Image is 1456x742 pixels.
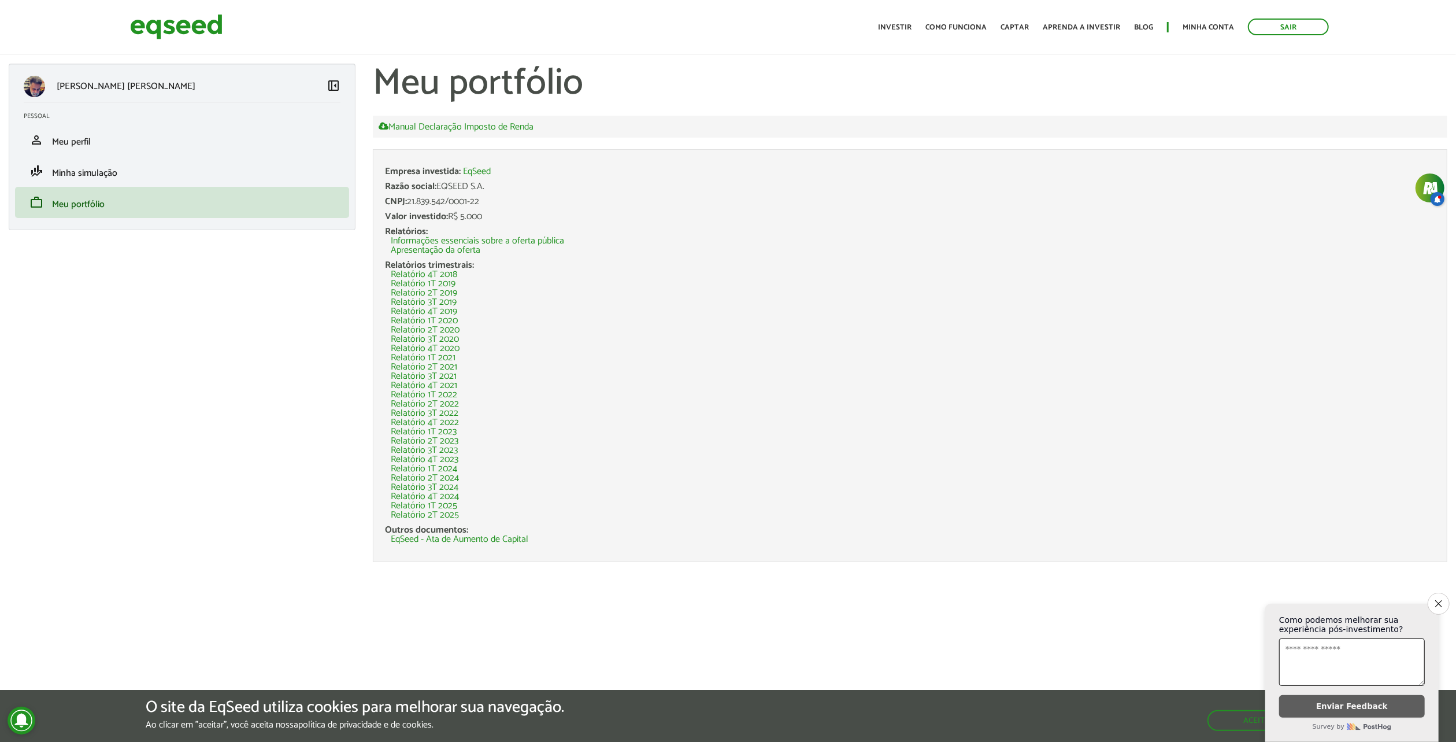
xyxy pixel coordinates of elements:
[925,24,987,31] a: Como funciona
[878,24,912,31] a: Investir
[391,246,480,255] a: Apresentação da oferta
[385,522,468,538] span: Outros documentos:
[15,156,349,187] li: Minha simulação
[391,307,457,316] a: Relatório 4T 2019
[298,721,432,730] a: política de privacidade e de cookies
[1134,24,1153,31] a: Blog
[391,390,457,400] a: Relatório 1T 2022
[391,455,458,464] a: Relatório 4T 2023
[52,134,91,150] span: Meu perfil
[391,372,457,381] a: Relatório 3T 2021
[391,437,458,446] a: Relatório 2T 2023
[391,353,455,363] a: Relatório 1T 2021
[391,511,459,520] a: Relatório 2T 2025
[29,164,43,178] span: finance_mode
[391,381,457,390] a: Relatório 4T 2021
[391,427,457,437] a: Relatório 1T 2023
[391,289,457,298] a: Relatório 2T 2019
[373,64,1447,104] h1: Meu portfólio
[391,335,459,344] a: Relatório 3T 2020
[24,164,340,178] a: finance_modeMinha simulação
[391,363,457,372] a: Relatório 2T 2021
[391,298,457,307] a: Relatório 3T 2019
[327,79,340,93] span: left_panel_close
[391,501,457,511] a: Relatório 1T 2025
[391,237,564,246] a: Informações essenciais sobre a oferta pública
[1207,710,1310,731] button: Aceitar
[391,400,459,409] a: Relatório 2T 2022
[463,167,491,176] a: EqSeed
[29,133,43,147] span: person
[1183,24,1234,31] a: Minha conta
[391,464,457,474] a: Relatório 1T 2024
[391,446,458,455] a: Relatório 3T 2023
[385,257,474,273] span: Relatórios trimestrais:
[146,699,564,717] h5: O site da EqSeed utiliza cookies para melhorar sua navegação.
[15,187,349,218] li: Meu portfólio
[385,194,407,209] span: CNPJ:
[391,270,457,279] a: Relatório 4T 2018
[130,12,223,42] img: EqSeed
[385,179,436,194] span: Razão social:
[327,79,340,95] a: Colapsar menu
[29,195,43,209] span: work
[52,165,117,181] span: Minha simulação
[57,81,195,92] p: [PERSON_NAME] [PERSON_NAME]
[385,224,428,239] span: Relatórios:
[24,195,340,209] a: workMeu portfólio
[391,316,458,326] a: Relatório 1T 2020
[1248,19,1329,35] a: Sair
[146,719,564,730] p: Ao clicar em "aceitar", você aceita nossa .
[391,326,460,335] a: Relatório 2T 2020
[391,535,528,544] a: EqSeed - Ata de Aumento de Capital
[385,212,1435,222] div: R$ 5.000
[385,182,1435,191] div: EQSEED S.A.
[391,483,458,492] a: Relatório 3T 2024
[391,279,455,289] a: Relatório 1T 2019
[391,492,459,501] a: Relatório 4T 2024
[391,474,459,483] a: Relatório 2T 2024
[391,409,458,418] a: Relatório 3T 2022
[52,197,105,212] span: Meu portfólio
[1001,24,1029,31] a: Captar
[379,121,534,132] a: Manual Declaração Imposto de Renda
[391,418,459,427] a: Relatório 4T 2022
[385,164,461,179] span: Empresa investida:
[15,124,349,156] li: Meu perfil
[385,197,1435,206] div: 21.839.542/0001-22
[24,133,340,147] a: personMeu perfil
[1043,24,1120,31] a: Aprenda a investir
[385,209,448,224] span: Valor investido:
[24,113,349,120] h2: Pessoal
[391,344,460,353] a: Relatório 4T 2020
